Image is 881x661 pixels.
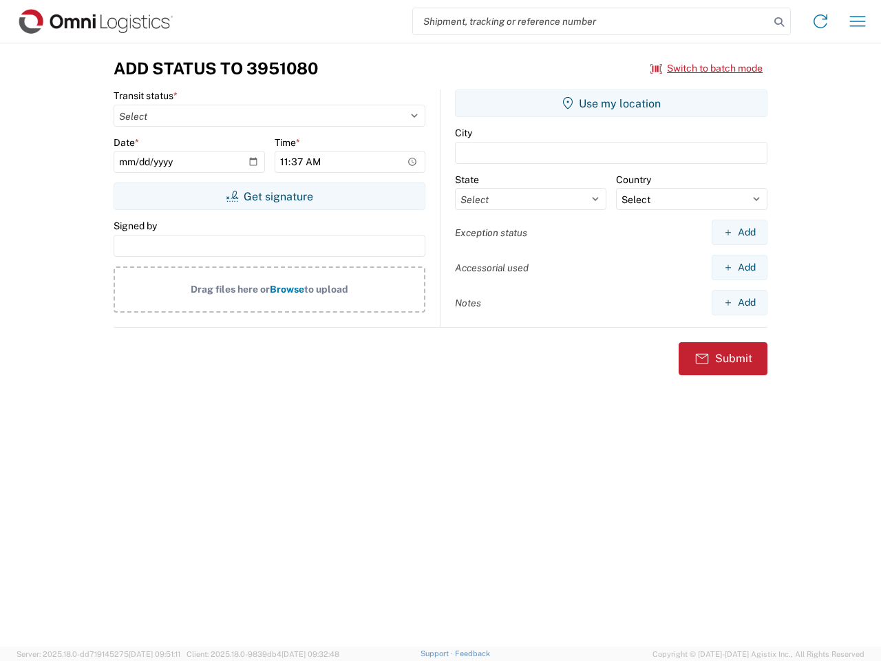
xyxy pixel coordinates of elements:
[114,136,139,149] label: Date
[455,262,529,274] label: Accessorial used
[270,284,304,295] span: Browse
[114,220,157,232] label: Signed by
[114,182,425,210] button: Get signature
[712,290,767,315] button: Add
[455,90,767,117] button: Use my location
[455,227,527,239] label: Exception status
[455,174,479,186] label: State
[187,650,339,658] span: Client: 2025.18.0-9839db4
[421,649,455,658] a: Support
[129,650,180,658] span: [DATE] 09:51:11
[455,649,490,658] a: Feedback
[679,342,767,375] button: Submit
[455,297,481,309] label: Notes
[652,648,864,660] span: Copyright © [DATE]-[DATE] Agistix Inc., All Rights Reserved
[282,650,339,658] span: [DATE] 09:32:48
[616,174,651,186] label: Country
[712,255,767,280] button: Add
[650,57,763,80] button: Switch to batch mode
[191,284,270,295] span: Drag files here or
[17,650,180,658] span: Server: 2025.18.0-dd719145275
[712,220,767,245] button: Add
[304,284,348,295] span: to upload
[114,90,178,102] label: Transit status
[455,127,472,139] label: City
[275,136,300,149] label: Time
[114,59,318,78] h3: Add Status to 3951080
[413,8,769,34] input: Shipment, tracking or reference number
